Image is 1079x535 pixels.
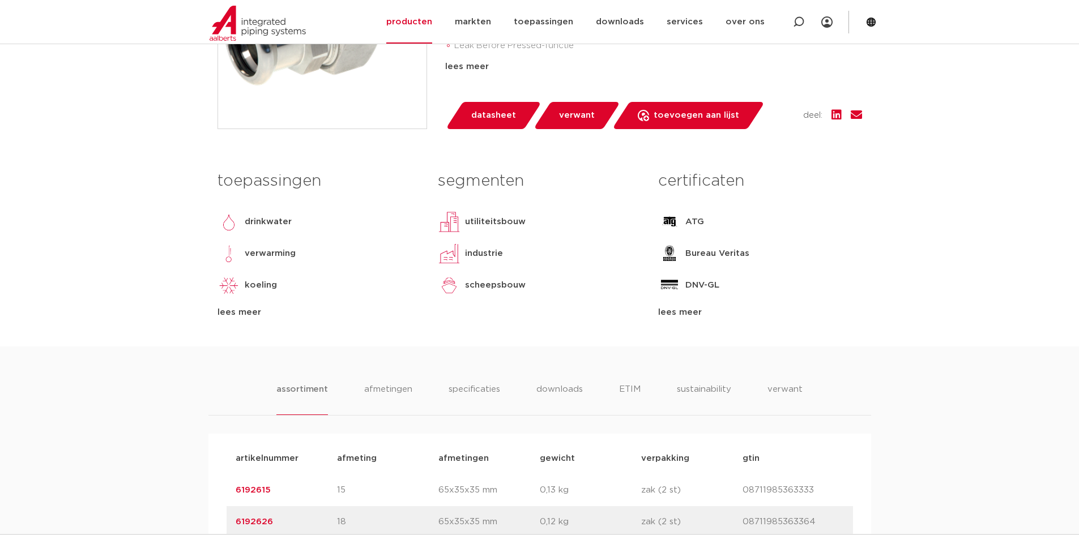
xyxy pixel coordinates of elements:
li: downloads [536,383,583,415]
p: verwarming [245,247,296,260]
img: ATG [658,211,681,233]
li: sustainability [677,383,731,415]
div: lees meer [445,60,862,74]
p: koeling [245,279,277,292]
img: verwarming [217,242,240,265]
div: lees meer [658,306,862,319]
p: industrie [465,247,503,260]
img: industrie [438,242,460,265]
p: 15 [337,483,438,497]
img: Bureau Veritas [658,242,681,265]
a: datasheet [445,102,541,129]
span: toevoegen aan lijst [654,106,739,125]
p: 18 [337,515,438,529]
p: 0,12 kg [540,515,641,529]
h3: toepassingen [217,170,421,192]
li: Leak Before Pressed-functie [454,37,862,55]
span: verwant [559,106,595,125]
p: Bureau Veritas [685,247,749,260]
li: specificaties [449,383,500,415]
span: datasheet [471,106,516,125]
p: 08711985363333 [743,483,844,497]
li: afmetingen [364,383,412,415]
p: gtin [743,452,844,465]
p: 65x35x35 mm [438,515,540,529]
img: koeling [217,274,240,297]
p: drinkwater [245,215,292,229]
li: duidelijke herkenning van materiaal en afmeting [454,55,862,73]
h3: certificaten [658,170,862,192]
img: utiliteitsbouw [438,211,460,233]
p: DNV-GL [685,279,719,292]
p: 65x35x35 mm [438,483,540,497]
li: ETIM [619,383,641,415]
li: assortiment [276,383,328,415]
p: scheepsbouw [465,279,526,292]
p: 0,13 kg [540,483,641,497]
p: afmeting [337,452,438,465]
h3: segmenten [438,170,641,192]
img: scheepsbouw [438,274,460,297]
p: zak (2 st) [641,483,743,497]
p: gewicht [540,452,641,465]
p: zak (2 st) [641,515,743,529]
p: 08711985363364 [743,515,844,529]
p: utiliteitsbouw [465,215,526,229]
div: lees meer [217,306,421,319]
img: drinkwater [217,211,240,233]
a: 6192615 [236,486,271,494]
p: afmetingen [438,452,540,465]
a: 6192626 [236,517,273,526]
p: artikelnummer [236,452,337,465]
li: verwant [767,383,803,415]
span: deel: [803,109,822,122]
a: verwant [533,102,620,129]
p: ATG [685,215,704,229]
img: DNV-GL [658,274,681,297]
p: verpakking [641,452,743,465]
